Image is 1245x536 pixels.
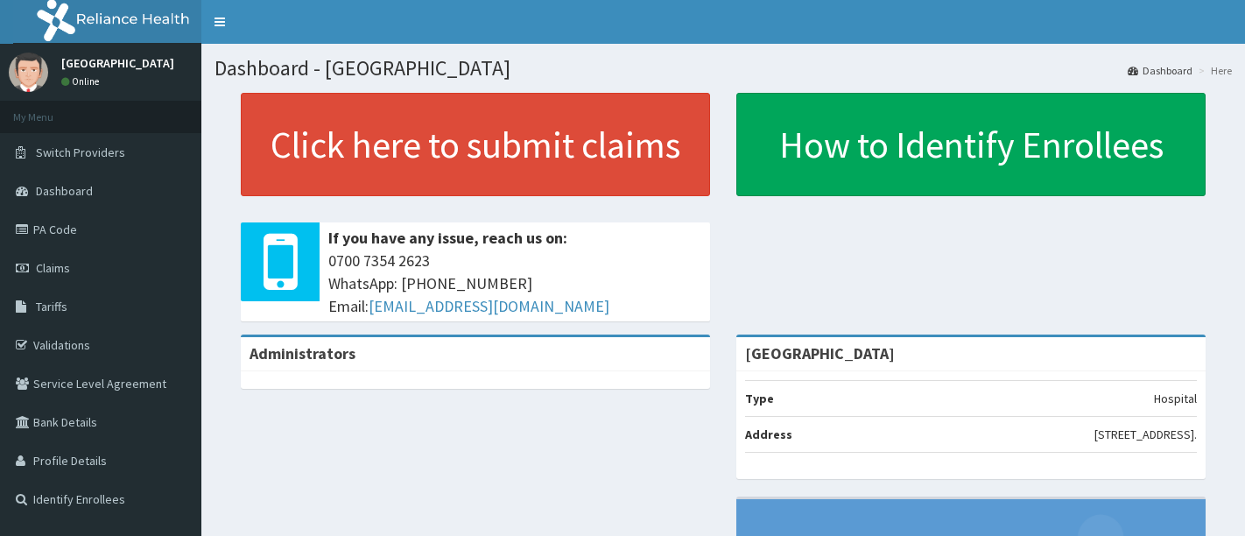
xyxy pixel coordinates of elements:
span: 0700 7354 2623 WhatsApp: [PHONE_NUMBER] Email: [328,250,701,317]
b: Type [745,391,774,406]
li: Here [1194,63,1232,78]
a: Dashboard [1128,63,1192,78]
img: User Image [9,53,48,92]
a: [EMAIL_ADDRESS][DOMAIN_NAME] [369,296,609,316]
p: [GEOGRAPHIC_DATA] [61,57,174,69]
b: Address [745,427,792,442]
span: Switch Providers [36,145,125,160]
h1: Dashboard - [GEOGRAPHIC_DATA] [215,57,1232,80]
a: Online [61,75,103,88]
span: Dashboard [36,183,93,199]
a: Click here to submit claims [241,93,710,196]
b: Administrators [250,343,355,363]
span: Claims [36,260,70,276]
p: Hospital [1154,390,1197,407]
b: If you have any issue, reach us on: [328,228,567,248]
strong: [GEOGRAPHIC_DATA] [745,343,895,363]
a: How to Identify Enrollees [736,93,1206,196]
p: [STREET_ADDRESS]. [1094,426,1197,443]
span: Tariffs [36,299,67,314]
